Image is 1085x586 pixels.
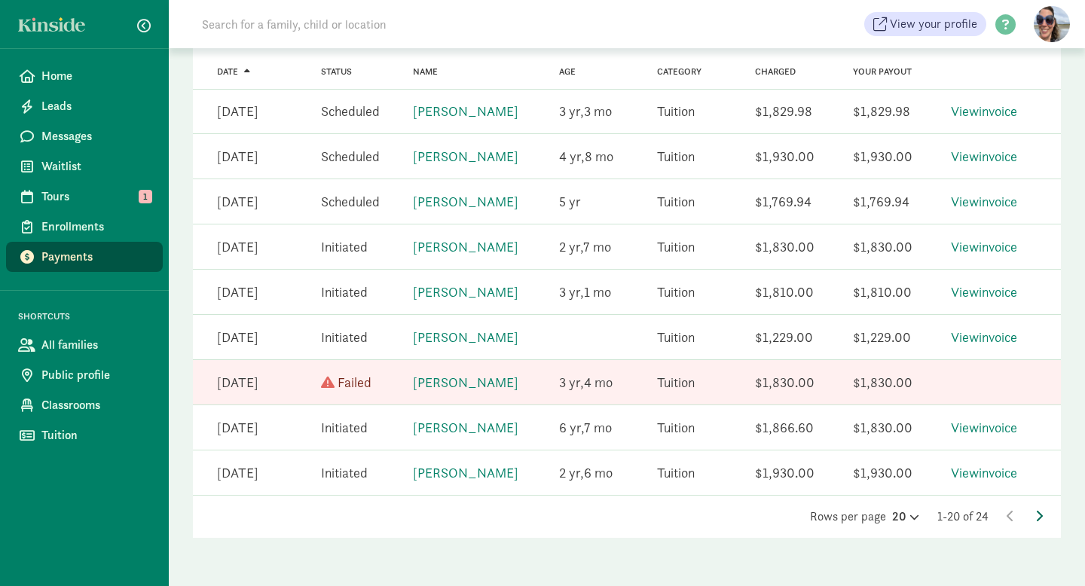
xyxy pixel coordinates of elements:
[657,462,695,483] div: Tuition
[657,237,695,257] div: Tuition
[584,464,613,481] span: 6
[413,374,518,391] a: [PERSON_NAME]
[321,66,352,77] a: Status
[321,193,380,210] span: Scheduled
[217,146,258,166] div: [DATE]
[321,238,368,255] span: Initiated
[951,328,1017,346] a: Viewinvoice
[413,464,518,481] a: [PERSON_NAME]
[853,282,912,302] div: $1,810.00
[6,390,163,420] a: Classrooms
[6,121,163,151] a: Messages
[41,248,151,266] span: Payments
[321,148,380,165] span: Scheduled
[41,426,151,444] span: Tuition
[864,12,986,36] a: View your profile
[217,101,258,121] div: [DATE]
[217,66,250,77] a: Date
[657,372,695,392] div: Tuition
[584,374,613,391] span: 4
[584,419,612,436] span: 7
[853,191,909,212] div: $1,769.94
[41,97,151,115] span: Leads
[657,66,701,77] span: Category
[41,188,151,206] span: Tours
[559,148,585,165] span: 4
[853,66,912,77] a: Your payout
[559,193,581,210] span: 5
[41,67,151,85] span: Home
[951,464,1017,481] a: Viewinvoice
[657,282,695,302] div: Tuition
[853,237,912,257] div: $1,830.00
[41,127,151,145] span: Messages
[657,417,695,438] div: Tuition
[853,327,911,347] div: $1,229.00
[6,242,163,272] a: Payments
[41,218,151,236] span: Enrollments
[755,372,815,392] div: $1,830.00
[559,102,584,120] span: 3
[413,238,518,255] a: [PERSON_NAME]
[217,237,258,257] div: [DATE]
[41,157,151,175] span: Waitlist
[755,237,815,257] div: $1,830.00
[951,283,1017,301] a: Viewinvoice
[413,328,518,346] a: [PERSON_NAME]
[217,66,238,77] span: Date
[413,102,518,120] a: [PERSON_NAME]
[321,283,368,301] span: Initiated
[217,462,258,483] div: [DATE]
[321,328,368,346] span: Initiated
[6,420,163,450] a: Tuition
[41,396,151,414] span: Classrooms
[6,91,163,121] a: Leads
[1010,514,1085,586] iframe: To enrich screen reader interactions, please activate Accessibility in Grammarly extension settings
[193,508,1061,526] div: Rows per page 1-20 of 24
[583,238,611,255] span: 7
[217,282,258,302] div: [DATE]
[853,101,910,121] div: $1,829.98
[321,419,368,436] span: Initiated
[657,327,695,347] div: Tuition
[413,419,518,436] a: [PERSON_NAME]
[6,212,163,242] a: Enrollments
[951,193,1017,210] a: Viewinvoice
[584,283,611,301] span: 1
[657,101,695,121] div: Tuition
[413,283,518,301] a: [PERSON_NAME]
[321,464,368,481] span: Initiated
[755,462,815,483] div: $1,930.00
[413,66,438,77] a: Name
[755,66,796,77] a: Charged
[139,190,152,203] span: 1
[755,282,814,302] div: $1,810.00
[585,148,613,165] span: 8
[413,193,518,210] a: [PERSON_NAME]
[755,417,814,438] div: $1,866.60
[559,283,584,301] span: 3
[584,102,612,120] span: 3
[41,336,151,354] span: All families
[217,327,258,347] div: [DATE]
[892,508,919,526] div: 20
[6,330,163,360] a: All families
[321,102,380,120] span: Scheduled
[657,191,695,212] div: Tuition
[853,372,912,392] div: $1,830.00
[6,61,163,91] a: Home
[755,327,813,347] div: $1,229.00
[853,417,912,438] div: $1,830.00
[951,238,1017,255] a: Viewinvoice
[559,374,584,391] span: 3
[755,146,815,166] div: $1,930.00
[6,360,163,390] a: Public profile
[890,15,977,33] span: View your profile
[559,66,576,77] a: Age
[217,191,258,212] div: [DATE]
